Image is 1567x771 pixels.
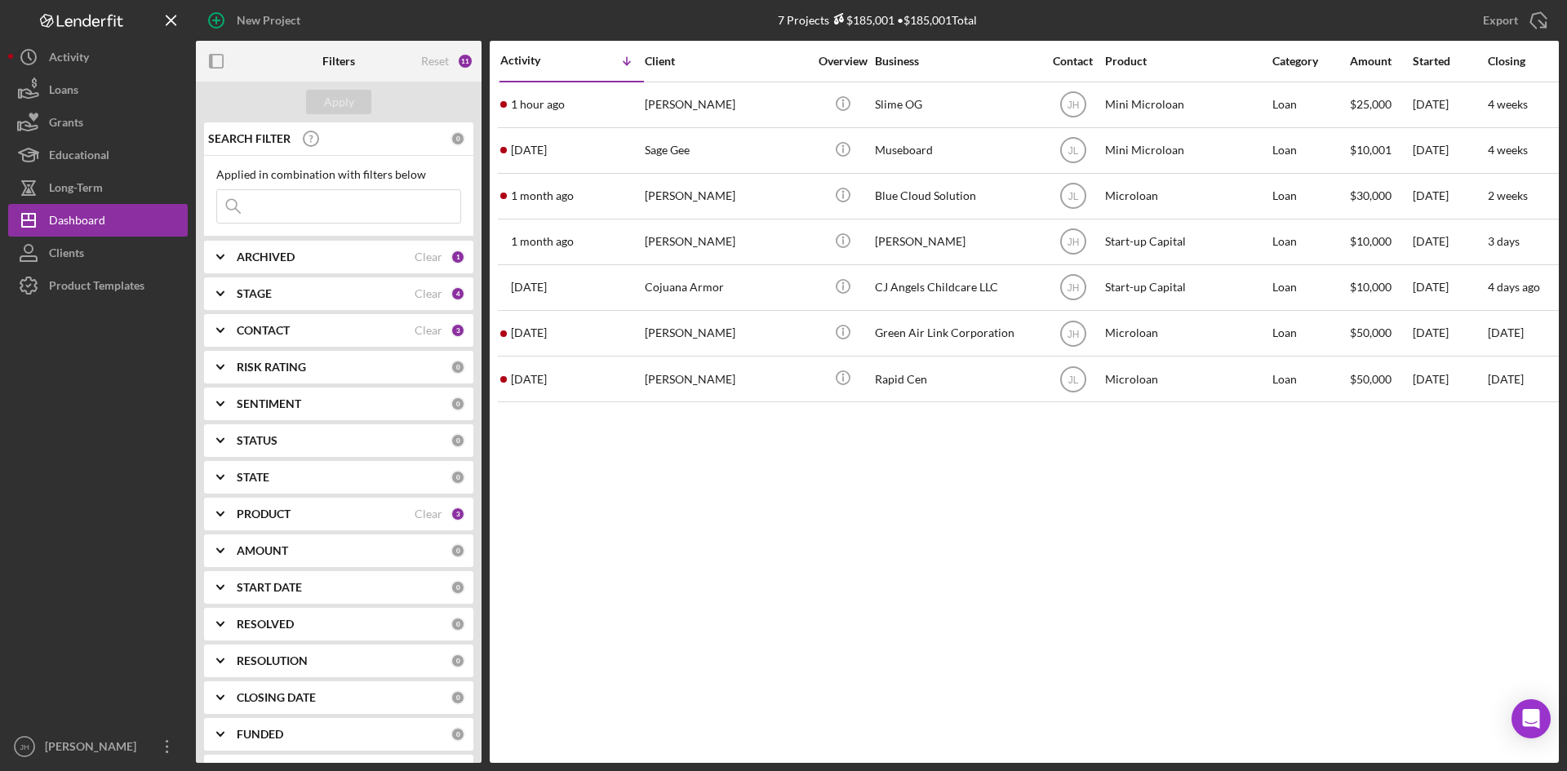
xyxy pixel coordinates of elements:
div: Loan [1272,220,1348,264]
div: Museboard [875,129,1038,172]
time: 4 days ago [1488,280,1540,294]
div: 1 [451,250,465,264]
div: Microloan [1105,312,1268,355]
div: [PERSON_NAME] [645,175,808,218]
time: [DATE] [1488,326,1524,339]
div: 0 [451,727,465,742]
time: 2025-08-27 18:11 [511,144,547,157]
text: JH [1067,282,1079,294]
button: Apply [306,90,371,114]
b: FUNDED [237,728,283,741]
div: Export [1483,4,1518,37]
div: 0 [451,470,465,485]
b: AMOUNT [237,544,288,557]
b: SEARCH FILTER [208,132,291,145]
div: Applied in combination with filters below [216,168,461,181]
div: [DATE] [1413,220,1486,264]
span: $25,000 [1350,97,1392,111]
text: JL [1068,374,1078,385]
div: 7 Projects • $185,001 Total [778,13,977,27]
div: Client [645,55,808,68]
div: Start-up Capital [1105,266,1268,309]
div: [DATE] [1413,175,1486,218]
div: 3 [451,323,465,338]
div: Clear [415,250,442,264]
b: RESOLVED [237,618,294,631]
div: Mini Microloan [1105,129,1268,172]
div: Grants [49,106,83,143]
div: [DATE] [1413,129,1486,172]
div: 0 [451,397,465,411]
div: [PERSON_NAME] [645,312,808,355]
b: STATUS [237,434,277,447]
div: Contact [1042,55,1103,68]
div: Activity [500,54,572,67]
a: Clients [8,237,188,269]
div: [PERSON_NAME] [645,83,808,126]
div: Sage Gee [645,129,808,172]
b: PRODUCT [237,507,291,521]
div: Mini Microloan [1105,83,1268,126]
div: Apply [324,90,354,114]
div: Loan [1272,129,1348,172]
div: 11 [457,53,473,69]
text: JH [1067,328,1079,339]
div: [DATE] [1413,83,1486,126]
button: Dashboard [8,204,188,237]
div: 0 [451,654,465,668]
div: 3 [451,507,465,521]
text: JH [1067,100,1079,111]
div: Slime OG [875,83,1038,126]
div: [DATE] [1413,357,1486,401]
b: STATE [237,471,269,484]
div: 0 [451,580,465,595]
div: Microloan [1105,357,1268,401]
div: Amount [1350,55,1411,68]
text: JL [1068,145,1078,157]
div: Rapid Cen [875,357,1038,401]
button: Product Templates [8,269,188,302]
span: $10,000 [1350,234,1392,248]
button: Long-Term [8,171,188,204]
time: 2025-08-04 04:09 [511,189,574,202]
div: Business [875,55,1038,68]
time: 2025-01-17 23:53 [511,373,547,386]
div: 0 [451,131,465,146]
div: 0 [451,433,465,448]
div: Product Templates [49,269,144,306]
time: 3 days [1488,234,1520,248]
button: Educational [8,139,188,171]
time: [DATE] [1488,372,1524,386]
button: New Project [196,4,317,37]
span: $10,001 [1350,143,1392,157]
time: 4 weeks [1488,143,1528,157]
b: CLOSING DATE [237,691,316,704]
button: Loans [8,73,188,106]
div: Activity [49,41,89,78]
div: Product [1105,55,1268,68]
b: RESOLUTION [237,654,308,667]
b: Filters [322,55,355,68]
div: Loan [1272,357,1348,401]
b: CONTACT [237,324,290,337]
div: Overview [812,55,873,68]
div: 0 [451,543,465,558]
div: Long-Term [49,171,103,208]
div: Educational [49,139,109,175]
div: Category [1272,55,1348,68]
div: 0 [451,617,465,631]
div: Microloan [1105,175,1268,218]
div: Loan [1272,175,1348,218]
div: Cojuana Armor [645,266,808,309]
b: START DATE [237,581,302,594]
span: $50,000 [1350,326,1392,339]
div: [PERSON_NAME] [645,220,808,264]
time: 2025-07-16 17:03 [511,281,547,294]
time: 4 weeks [1488,97,1528,111]
div: Loans [49,73,78,110]
time: 2 weeks [1488,188,1528,202]
a: Activity [8,41,188,73]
